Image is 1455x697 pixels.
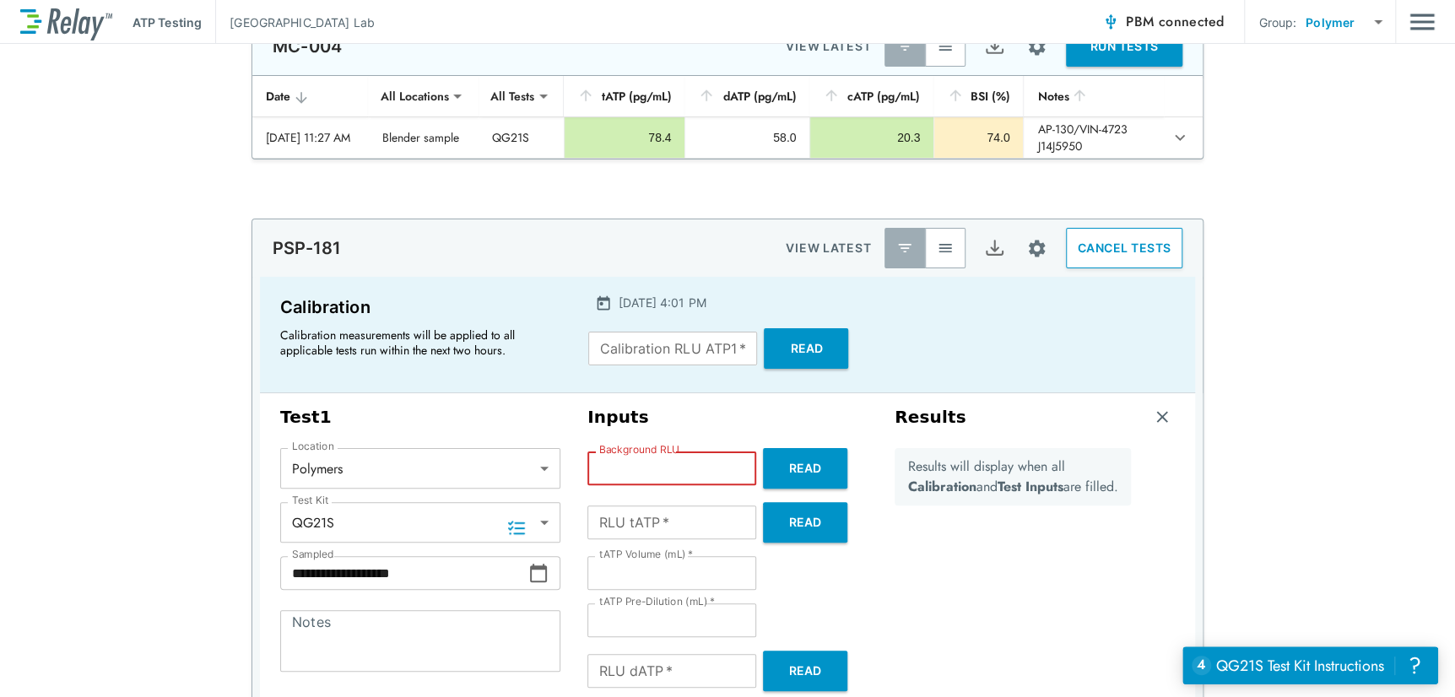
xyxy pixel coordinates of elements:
[280,327,550,358] p: Calibration measurements will be applied to all applicable tests run within the next two hours.
[599,548,693,560] label: tATP Volume (mL)
[577,86,672,106] div: tATP (pg/mL)
[273,36,342,57] p: MC-004
[273,238,341,258] p: PSP-181
[587,407,868,428] h3: Inputs
[619,294,706,311] p: [DATE] 4:01 PM
[578,129,672,146] div: 78.4
[1154,408,1171,425] img: Remove
[280,556,528,590] input: Choose date, selected date is Oct 14, 2025
[974,228,1014,268] button: Export
[292,494,329,506] label: Test Kit
[1026,36,1047,57] img: Settings Icon
[479,79,546,113] div: All Tests
[895,407,966,428] h3: Results
[230,14,375,31] p: [GEOGRAPHIC_DATA] Lab
[1102,14,1119,30] img: Connected Icon
[1166,123,1194,152] button: expand row
[896,38,913,55] img: Latest
[479,117,564,158] td: QG21S
[1014,226,1059,271] button: Site setup
[984,238,1005,259] img: Export Icon
[1182,646,1438,684] iframe: Resource center
[252,76,368,117] th: Date
[1066,228,1182,268] button: CANCEL TESTS
[947,86,1009,106] div: BSI (%)
[763,448,847,489] button: Read
[699,129,796,146] div: 58.0
[1095,5,1231,39] button: PBM connected
[786,238,871,258] p: VIEW LATEST
[786,36,871,57] p: VIEW LATEST
[133,14,202,31] p: ATP Testing
[1126,10,1224,34] span: PBM
[368,79,460,113] div: All Locations
[20,4,112,41] img: LuminUltra Relay
[1014,24,1059,69] button: Site setup
[292,440,334,452] label: Location
[1066,26,1182,67] button: RUN TESTS
[937,240,954,257] img: View All
[763,502,847,543] button: Read
[974,26,1014,67] button: Export
[698,86,796,106] div: dATP (pg/mL)
[948,129,1009,146] div: 74.0
[764,328,848,369] button: Read
[823,86,920,106] div: cATP (pg/mL)
[266,129,354,146] div: [DATE] 11:27 AM
[1026,238,1047,259] img: Settings Icon
[1023,117,1164,158] td: AP-130/VIN-4723 J14J5950
[368,117,478,158] td: Blender sample
[595,294,612,311] img: Calender Icon
[252,76,1203,159] table: sticky table
[292,548,334,560] label: Sampled
[937,38,954,55] img: View All
[1409,6,1435,38] img: Drawer Icon
[280,451,560,485] div: Polymers
[280,407,560,428] h3: Test 1
[1258,14,1296,31] p: Group:
[599,596,715,608] label: tATP Pre-Dilution (mL)
[896,240,913,257] img: Latest
[908,477,976,496] b: Calibration
[824,129,920,146] div: 20.3
[908,457,1118,497] p: Results will display when all and are filled.
[998,477,1063,496] b: Test Inputs
[1159,12,1225,31] span: connected
[984,36,1005,57] img: Export Icon
[763,651,847,691] button: Read
[280,505,560,539] div: QG21S
[1409,6,1435,38] button: Main menu
[280,294,558,321] p: Calibration
[599,444,679,456] label: Background RLU
[1037,86,1150,106] div: Notes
